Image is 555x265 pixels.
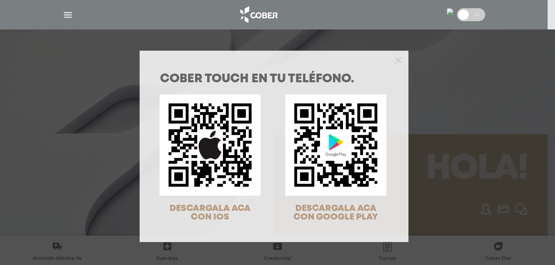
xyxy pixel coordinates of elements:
h1: COBER TOUCH en tu teléfono. [160,73,388,85]
img: qr-code [285,94,386,195]
span: DESCARGALA ACA CON GOOGLE PLAY [294,204,378,221]
button: Close [395,56,402,64]
span: DESCARGALA ACA CON IOS [170,204,251,221]
img: qr-code [160,94,261,195]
